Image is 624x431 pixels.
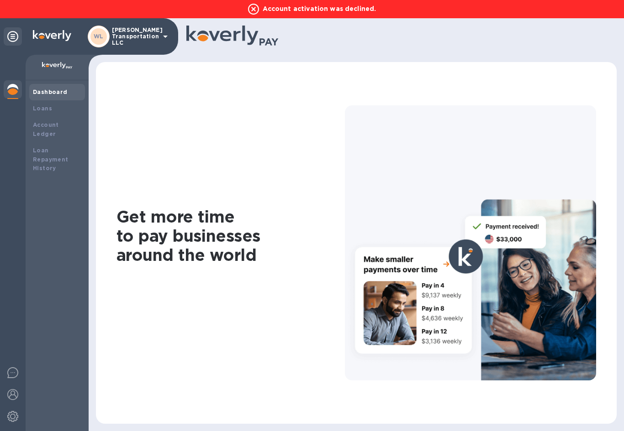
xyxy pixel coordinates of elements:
img: Logo [33,30,71,41]
b: Loans [33,105,52,112]
b: Dashboard [33,88,68,95]
div: Unpin categories [4,27,22,46]
b: Account Ledger [33,121,59,137]
h1: Get more time to pay businesses around the world [116,207,345,265]
b: Loan Repayment History [33,147,69,172]
b: WL [94,33,104,40]
p: [PERSON_NAME] Transportation LLC [112,27,158,46]
p: Account activation was declined. [243,4,381,15]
